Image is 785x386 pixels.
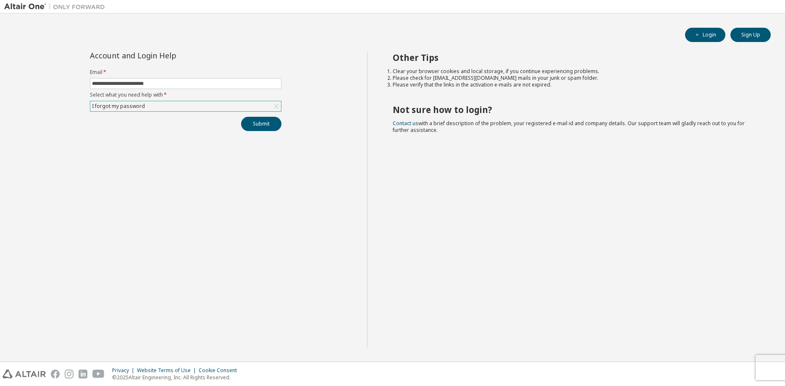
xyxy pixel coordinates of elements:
[91,102,146,111] div: I forgot my password
[137,367,199,374] div: Website Terms of Use
[393,120,745,134] span: with a brief description of the problem, your registered e-mail id and company details. Our suppo...
[241,117,281,131] button: Submit
[79,370,87,378] img: linkedin.svg
[3,370,46,378] img: altair_logo.svg
[393,52,756,63] h2: Other Tips
[90,92,281,98] label: Select what you need help with
[393,68,756,75] li: Clear your browser cookies and local storage, if you continue experiencing problems.
[393,104,756,115] h2: Not sure how to login?
[393,120,418,127] a: Contact us
[393,81,756,88] li: Please verify that the links in the activation e-mails are not expired.
[730,28,771,42] button: Sign Up
[65,370,74,378] img: instagram.svg
[112,367,137,374] div: Privacy
[4,3,109,11] img: Altair One
[51,370,60,378] img: facebook.svg
[199,367,242,374] div: Cookie Consent
[112,374,242,381] p: © 2025 Altair Engineering, Inc. All Rights Reserved.
[393,75,756,81] li: Please check for [EMAIL_ADDRESS][DOMAIN_NAME] mails in your junk or spam folder.
[90,69,281,76] label: Email
[685,28,725,42] button: Login
[90,101,281,111] div: I forgot my password
[92,370,105,378] img: youtube.svg
[90,52,243,59] div: Account and Login Help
